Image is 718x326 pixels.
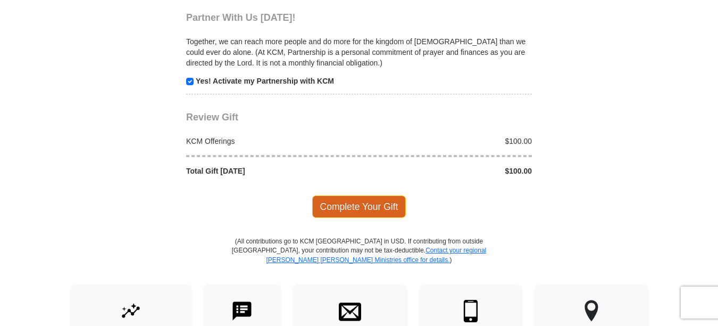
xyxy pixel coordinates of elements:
span: Complete Your Gift [312,195,406,218]
div: KCM Offerings [181,136,360,146]
div: $100.00 [359,136,538,146]
div: $100.00 [359,166,538,176]
span: Review Gift [186,112,238,123]
a: Contact your regional [PERSON_NAME] [PERSON_NAME] Ministries office for details. [266,247,486,263]
span: Partner With Us [DATE]! [186,12,296,23]
img: other-region [584,300,599,322]
p: Together, we can reach more people and do more for the kingdom of [DEMOGRAPHIC_DATA] than we coul... [186,36,532,68]
img: text-to-give.svg [231,300,253,322]
p: (All contributions go to KCM [GEOGRAPHIC_DATA] in USD. If contributing from outside [GEOGRAPHIC_D... [231,237,487,283]
img: give-by-stock.svg [120,300,142,322]
img: mobile.svg [460,300,482,322]
div: Total Gift [DATE] [181,166,360,176]
img: envelope.svg [339,300,361,322]
strong: Yes! Activate my Partnership with KCM [196,77,334,85]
